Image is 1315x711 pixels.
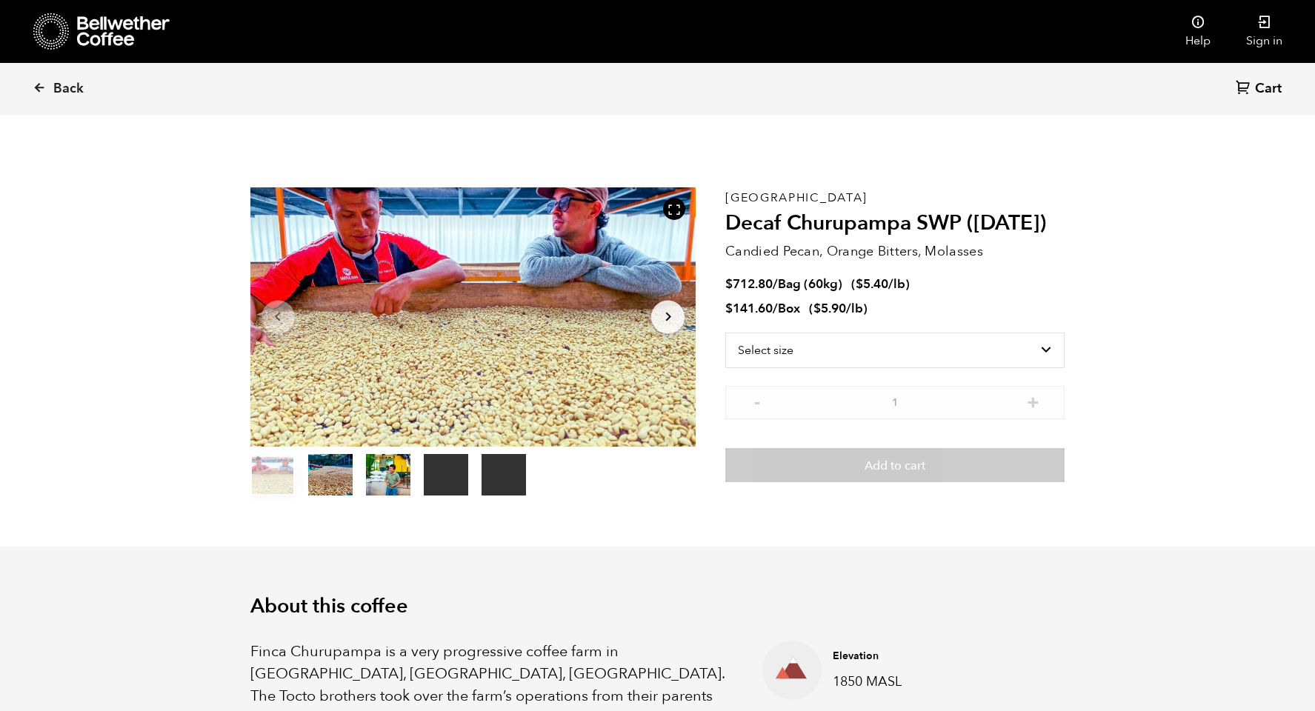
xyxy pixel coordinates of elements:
button: - [748,393,766,408]
h4: Elevation [833,649,1042,664]
span: Back [53,80,84,98]
span: $ [725,300,733,317]
h2: About this coffee [250,595,1065,618]
span: $ [813,300,821,317]
span: ( ) [809,300,868,317]
span: /lb [846,300,863,317]
bdi: 141.60 [725,300,773,317]
span: $ [725,276,733,293]
span: Bag (60kg) [778,276,842,293]
video: Your browser does not support the video tag. [424,454,468,495]
p: 1850 MASL [833,672,1042,692]
bdi: 712.80 [725,276,773,293]
a: Cart [1236,79,1285,99]
video: Your browser does not support the video tag. [482,454,526,495]
bdi: 5.90 [813,300,846,317]
span: $ [856,276,863,293]
bdi: 5.40 [856,276,888,293]
span: Box [778,300,800,317]
button: + [1024,393,1042,408]
h2: Decaf Churupampa SWP ([DATE]) [725,211,1065,236]
span: ( ) [851,276,910,293]
span: Cart [1255,80,1282,98]
span: /lb [888,276,905,293]
span: / [773,300,778,317]
span: / [773,276,778,293]
p: Candied Pecan, Orange Bitters, Molasses [725,241,1065,261]
button: Add to cart [725,448,1065,482]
